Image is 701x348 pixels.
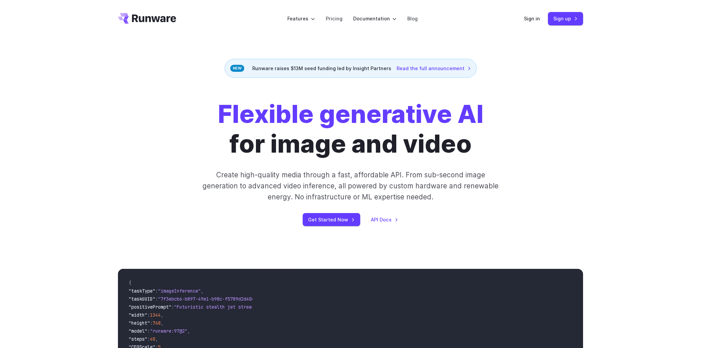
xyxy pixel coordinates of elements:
span: "height" [129,320,150,326]
span: : [155,296,158,302]
span: "positivePrompt" [129,304,171,310]
span: : [147,328,150,334]
span: "runware:97@2" [150,328,187,334]
a: Go to / [118,13,176,24]
a: API Docs [371,216,398,223]
span: "taskUUID" [129,296,155,302]
span: 1344 [150,312,161,318]
span: "taskType" [129,288,155,294]
span: : [147,312,150,318]
span: , [155,336,158,342]
label: Features [287,15,315,22]
span: "steps" [129,336,147,342]
span: : [147,336,150,342]
strong: Flexible generative AI [218,99,483,129]
a: Sign up [548,12,583,25]
span: "7f3ebcb6-b897-49e1-b98c-f5789d2d40d7" [158,296,260,302]
div: Runware raises $13M seed funding led by Insight Partners [225,59,477,78]
span: { [129,280,131,286]
span: : [150,320,153,326]
span: , [201,288,203,294]
span: : [171,304,174,310]
h1: for image and video [218,99,483,158]
a: Get Started Now [303,213,360,226]
span: , [161,320,163,326]
span: 768 [153,320,161,326]
span: , [187,328,190,334]
p: Create high-quality media through a fast, affordable API. From sub-second image generation to adv... [202,169,500,203]
span: "Futuristic stealth jet streaking through a neon-lit cityscape with glowing purple exhaust" [174,304,417,310]
span: "imageInference" [158,288,201,294]
label: Documentation [353,15,397,22]
span: : [155,288,158,294]
a: Blog [407,15,418,22]
a: Pricing [326,15,342,22]
a: Read the full announcement [397,64,471,72]
span: , [161,312,163,318]
a: Sign in [524,15,540,22]
span: "model" [129,328,147,334]
span: "width" [129,312,147,318]
span: 40 [150,336,155,342]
